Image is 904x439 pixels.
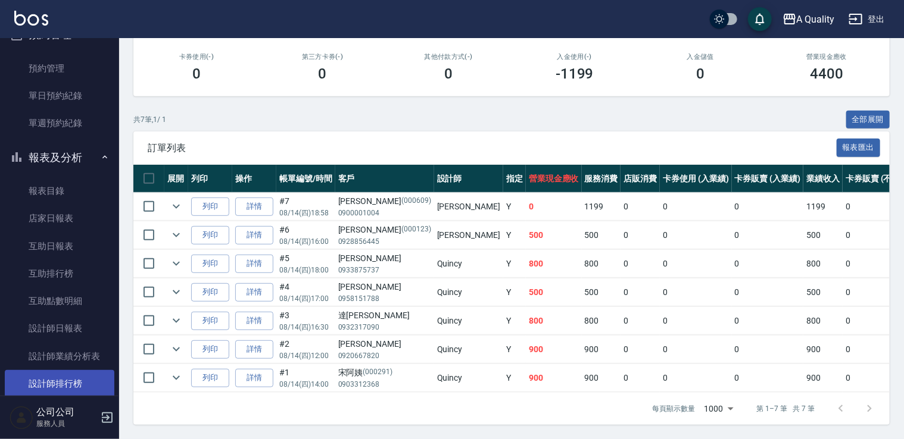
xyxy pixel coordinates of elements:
td: 0 [732,250,804,278]
td: 800 [803,250,843,278]
td: 0 [732,307,804,335]
a: 互助點數明細 [5,287,114,315]
td: [PERSON_NAME] [434,221,503,249]
td: Y [503,193,526,221]
td: Y [503,335,526,363]
div: A Quality [797,12,835,27]
p: 08/14 (四) 18:00 [279,265,332,275]
td: 1199 [582,193,621,221]
td: 500 [526,278,582,306]
a: 詳情 [235,226,273,244]
p: 08/14 (四) 14:00 [279,379,332,390]
button: 列印 [191,283,229,302]
td: 0 [621,250,660,278]
td: 0 [660,221,732,249]
th: 營業現金應收 [526,165,582,193]
h3: 0 [319,65,327,82]
h3: -1199 [556,65,594,82]
td: 900 [803,364,843,392]
th: 帳單編號/時間 [276,165,335,193]
div: [PERSON_NAME] [338,338,431,350]
th: 操作 [232,165,276,193]
td: Y [503,250,526,278]
p: (000291) [363,366,393,379]
p: 0933875737 [338,265,431,275]
img: Person [10,406,33,429]
button: 報表匯出 [837,139,881,157]
a: 詳情 [235,197,273,216]
button: expand row [167,340,185,358]
td: #2 [276,335,335,363]
td: 900 [582,335,621,363]
a: 店家日報表 [5,205,114,232]
td: 0 [732,193,804,221]
div: 達[PERSON_NAME] [338,309,431,322]
td: #4 [276,278,335,306]
a: 詳情 [235,283,273,302]
a: 詳情 [235,369,273,387]
td: 1199 [803,193,843,221]
td: 0 [732,221,804,249]
td: 500 [582,278,621,306]
td: 800 [803,307,843,335]
a: 單週預約紀錄 [5,109,114,137]
div: 1000 [700,393,738,425]
td: 800 [526,307,582,335]
td: #3 [276,307,335,335]
a: 詳情 [235,340,273,359]
div: [PERSON_NAME] [338,224,431,236]
td: 0 [660,250,732,278]
td: Quincy [434,307,503,335]
p: 每頁顯示數量 [652,403,695,414]
td: [PERSON_NAME] [434,193,503,221]
button: 列印 [191,369,229,387]
h3: 0 [444,65,453,82]
div: 宋阿姨 [338,366,431,379]
a: 預約管理 [5,55,114,82]
h2: 入金使用(-) [526,53,624,61]
div: [PERSON_NAME] [338,195,431,208]
h5: 公司公司 [36,406,97,418]
button: expand row [167,312,185,330]
td: 0 [732,364,804,392]
h2: 其他付款方式(-) [400,53,497,61]
td: 900 [526,335,582,363]
td: 500 [803,278,843,306]
p: 08/14 (四) 12:00 [279,350,332,361]
a: 報表目錄 [5,177,114,205]
a: 設計師業績分析表 [5,343,114,370]
p: 0928856445 [338,236,431,247]
th: 服務消費 [582,165,621,193]
td: Quincy [434,364,503,392]
a: 單日預約紀錄 [5,82,114,109]
div: [PERSON_NAME] [338,281,431,293]
p: 0903312368 [338,379,431,390]
td: 0 [660,278,732,306]
button: expand row [167,197,185,215]
td: 800 [582,307,621,335]
div: [PERSON_NAME] [338,252,431,265]
h2: 營業現金應收 [778,53,875,61]
span: 訂單列表 [148,142,837,154]
p: 08/14 (四) 17:00 [279,293,332,304]
a: 設計師日報表 [5,315,114,342]
button: 列印 [191,255,229,273]
h3: 0 [192,65,201,82]
a: 詳情 [235,312,273,330]
td: 0 [732,335,804,363]
button: 登出 [844,8,890,30]
p: 08/14 (四) 18:58 [279,208,332,218]
button: 列印 [191,312,229,330]
th: 展開 [164,165,188,193]
td: #6 [276,221,335,249]
h2: 入金儲值 [652,53,750,61]
button: 列印 [191,340,229,359]
th: 卡券使用 (入業績) [660,165,732,193]
td: 0 [621,335,660,363]
a: 設計師排行榜 [5,370,114,397]
td: 0 [660,364,732,392]
td: #1 [276,364,335,392]
h3: 0 [696,65,705,82]
td: 500 [582,221,621,249]
td: 0 [660,307,732,335]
